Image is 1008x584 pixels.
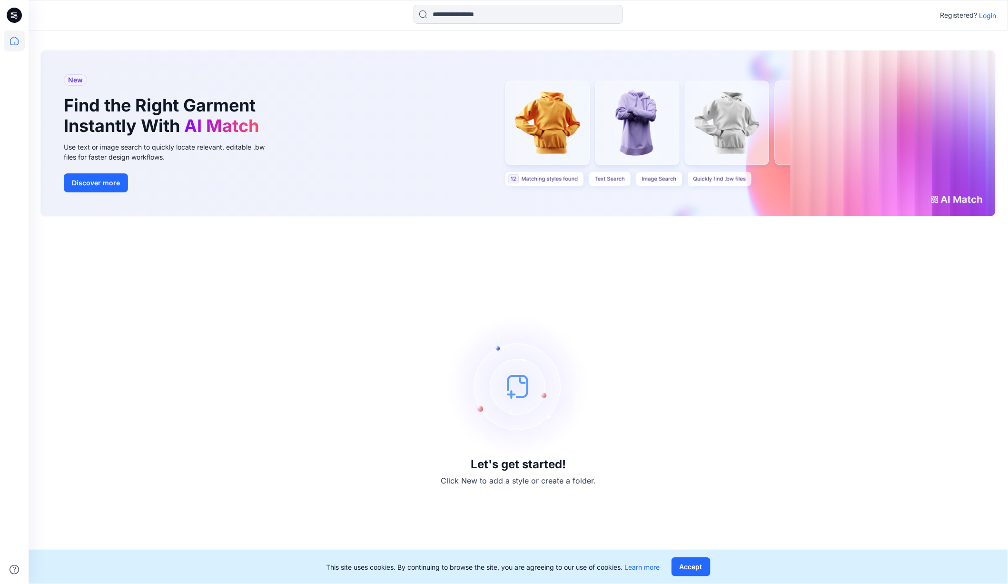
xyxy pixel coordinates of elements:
[672,557,711,576] button: Accept
[447,315,590,458] img: empty-state-image.svg
[326,562,660,572] p: This site uses cookies. By continuing to browse the site, you are agreeing to our use of cookies.
[625,563,660,571] a: Learn more
[940,10,978,21] p: Registered?
[64,173,128,192] button: Discover more
[184,115,259,136] span: AI Match
[64,95,264,136] h1: Find the Right Garment Instantly With
[64,142,278,162] div: Use text or image search to quickly locate relevant, editable .bw files for faster design workflows.
[441,475,596,486] p: Click New to add a style or create a folder.
[979,10,997,20] p: Login
[68,74,83,86] span: New
[471,458,566,471] h3: Let's get started!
